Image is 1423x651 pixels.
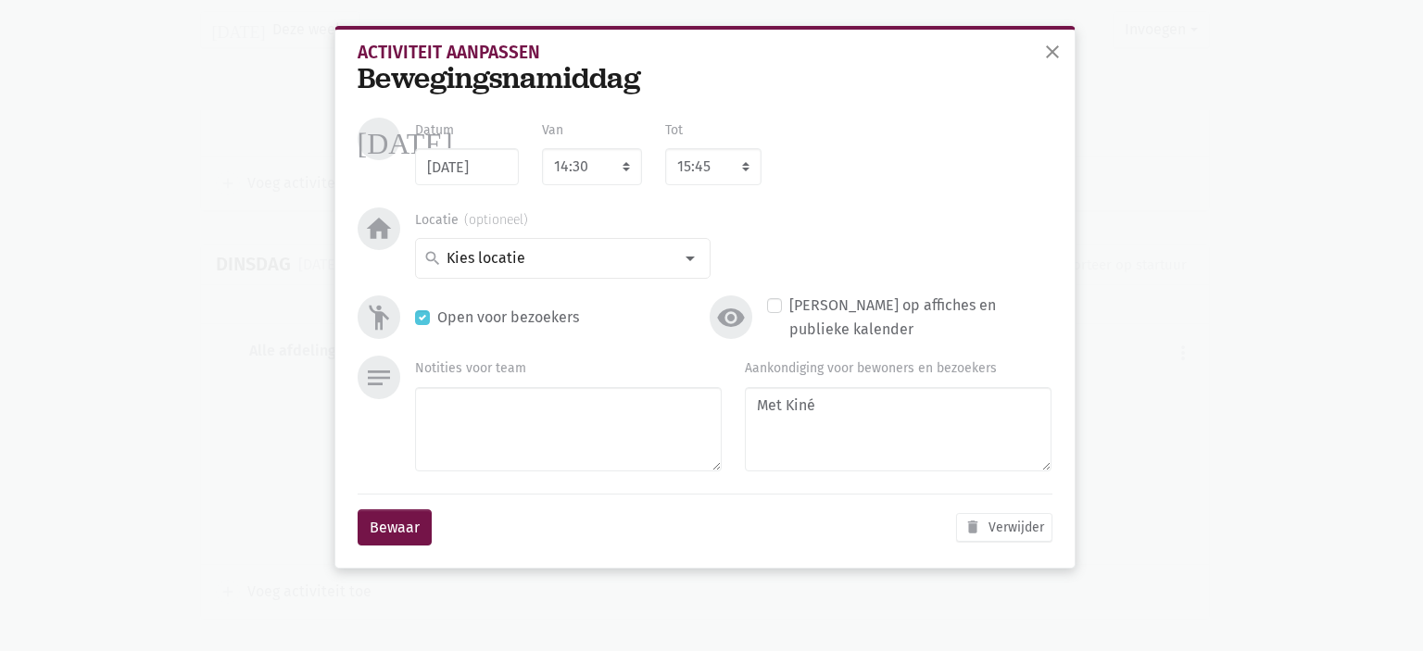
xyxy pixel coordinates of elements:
button: Verwijder [956,513,1052,542]
label: Aankondiging voor bewoners en bezoekers [745,358,997,379]
label: Tot [665,120,683,141]
span: close [1041,41,1064,63]
label: Notities voor team [415,358,526,379]
div: Bewegingsnamiddag [358,61,1052,95]
label: Open voor bezoekers [437,306,579,330]
i: notes [364,363,394,393]
button: sluiten [1034,33,1071,74]
label: Locatie [415,210,528,231]
i: emoji_people [364,303,394,332]
i: delete [964,519,981,535]
input: Kies locatie [444,246,673,270]
label: Van [542,120,563,141]
i: home [364,214,394,244]
i: [DATE] [358,124,453,154]
button: Bewaar [358,509,432,546]
label: [PERSON_NAME] op affiches en publieke kalender [789,294,1052,341]
label: Datum [415,120,454,141]
i: visibility [716,303,746,332]
div: Activiteit aanpassen [358,44,1052,61]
